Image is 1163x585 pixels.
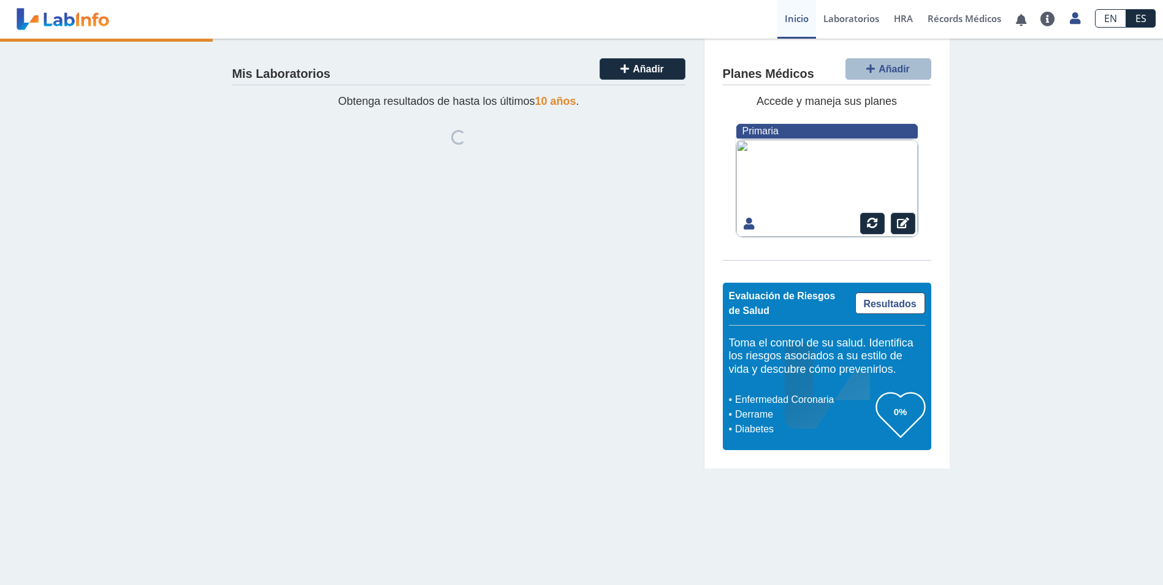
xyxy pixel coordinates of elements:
span: Evaluación de Riesgos de Salud [729,291,836,316]
span: Obtenga resultados de hasta los últimos . [338,95,579,107]
li: Diabetes [732,422,876,437]
h5: Toma el control de su salud. Identifica los riesgos asociados a su estilo de vida y descubre cómo... [729,337,925,377]
span: Añadir [633,64,664,74]
button: Añadir [845,58,931,80]
a: Resultados [855,292,925,314]
a: ES [1126,9,1156,28]
a: EN [1095,9,1126,28]
h4: Planes Médicos [723,67,814,82]
h4: Mis Laboratorios [232,67,330,82]
span: Accede y maneja sus planes [757,95,897,107]
li: Derrame [732,407,876,422]
span: 10 años [535,95,576,107]
li: Enfermedad Coronaria [732,392,876,407]
span: Primaria [742,126,779,136]
h3: 0% [876,404,925,419]
button: Añadir [600,58,685,80]
span: Añadir [879,64,910,74]
span: HRA [894,12,913,25]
